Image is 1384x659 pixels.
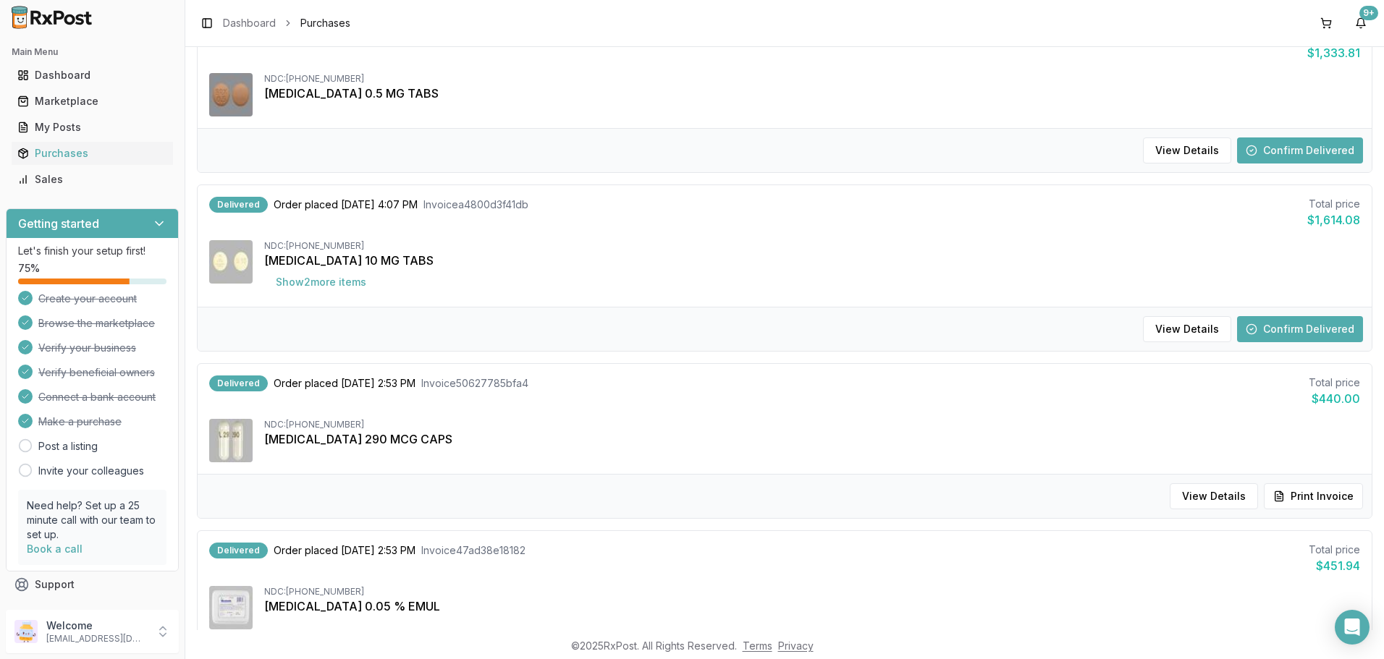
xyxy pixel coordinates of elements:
[38,316,155,331] span: Browse the marketplace
[209,419,253,462] img: Linzess 290 MCG CAPS
[1359,6,1378,20] div: 9+
[35,603,84,618] span: Feedback
[6,168,179,191] button: Sales
[1309,375,1360,390] div: Total price
[264,85,1360,102] div: [MEDICAL_DATA] 0.5 MG TABS
[27,543,83,555] a: Book a call
[274,197,418,212] span: Order placed [DATE] 4:07 PM
[12,114,173,140] a: My Posts
[6,142,179,165] button: Purchases
[264,252,1360,269] div: [MEDICAL_DATA] 10 MG TABS
[27,498,158,542] p: Need help? Set up a 25 minute call with our team to set up.
[12,46,173,58] h2: Main Menu
[1335,610,1370,645] div: Open Intercom Messenger
[778,639,814,652] a: Privacy
[209,197,268,213] div: Delivered
[6,90,179,113] button: Marketplace
[423,197,528,212] span: Invoice a4800d3f41db
[421,543,526,558] span: Invoice 47ad38e18182
[209,375,268,391] div: Delivered
[1170,483,1258,509] button: View Details
[6,6,98,29] img: RxPost Logo
[38,292,137,306] span: Create your account
[6,571,179,598] button: Support
[46,633,147,645] p: [EMAIL_ADDRESS][DOMAIN_NAME]
[1309,557,1360,574] div: $451.94
[1309,390,1360,407] div: $440.00
[1264,483,1363,509] button: Print Invoice
[6,64,179,87] button: Dashboard
[264,586,1360,598] div: NDC: [PHONE_NUMBER]
[17,94,167,109] div: Marketplace
[17,68,167,82] div: Dashboard
[6,116,179,139] button: My Posts
[264,430,1360,448] div: [MEDICAL_DATA] 290 MCG CAPS
[1307,211,1360,229] div: $1,614.08
[38,365,155,380] span: Verify beneficial owners
[209,240,253,284] img: Jardiance 10 MG TABS
[223,16,350,30] nav: breadcrumb
[300,16,350,30] span: Purchases
[12,88,173,114] a: Marketplace
[264,240,1360,252] div: NDC: [PHONE_NUMBER]
[38,390,156,404] span: Connect a bank account
[1309,543,1360,557] div: Total price
[38,341,136,355] span: Verify your business
[743,639,772,652] a: Terms
[12,140,173,166] a: Purchases
[6,598,179,624] button: Feedback
[1143,316,1231,342] button: View Details
[1349,12,1372,35] button: 9+
[18,215,99,232] h3: Getting started
[209,586,253,629] img: Restasis 0.05 % EMUL
[1307,197,1360,211] div: Total price
[17,172,167,187] div: Sales
[209,543,268,558] div: Delivered
[421,376,528,391] span: Invoice 50627785bfa4
[18,244,166,258] p: Let's finish your setup first!
[12,166,173,192] a: Sales
[14,620,38,643] img: User avatar
[264,419,1360,430] div: NDC: [PHONE_NUMBER]
[1307,44,1360,61] div: $1,333.81
[264,73,1360,85] div: NDC: [PHONE_NUMBER]
[17,146,167,161] div: Purchases
[18,261,40,276] span: 75 %
[38,464,144,478] a: Invite your colleagues
[223,16,276,30] a: Dashboard
[38,439,98,454] a: Post a listing
[274,543,415,558] span: Order placed [DATE] 2:53 PM
[264,269,378,295] button: Show2more items
[12,62,173,88] a: Dashboard
[209,73,253,116] img: Rexulti 0.5 MG TABS
[274,376,415,391] span: Order placed [DATE] 2:53 PM
[38,414,122,429] span: Make a purchase
[1143,137,1231,163] button: View Details
[17,120,167,135] div: My Posts
[1237,137,1363,163] button: Confirm Delivered
[1237,316,1363,342] button: Confirm Delivered
[264,598,1360,615] div: [MEDICAL_DATA] 0.05 % EMUL
[46,618,147,633] p: Welcome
